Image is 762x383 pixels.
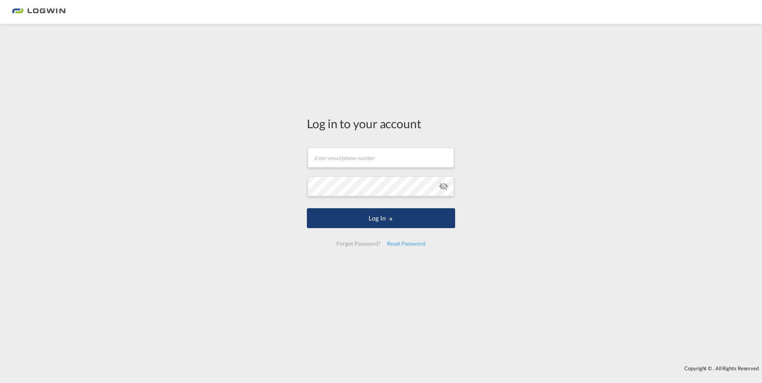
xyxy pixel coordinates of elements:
button: LOGIN [307,208,455,228]
md-icon: icon-eye-off [439,182,448,191]
div: Forgot Password? [333,236,383,251]
div: Log in to your account [307,115,455,132]
div: Reset Password [384,236,429,251]
img: bc73a0e0d8c111efacd525e4c8ad7d32.png [12,3,66,21]
input: Enter email/phone number [308,148,454,168]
